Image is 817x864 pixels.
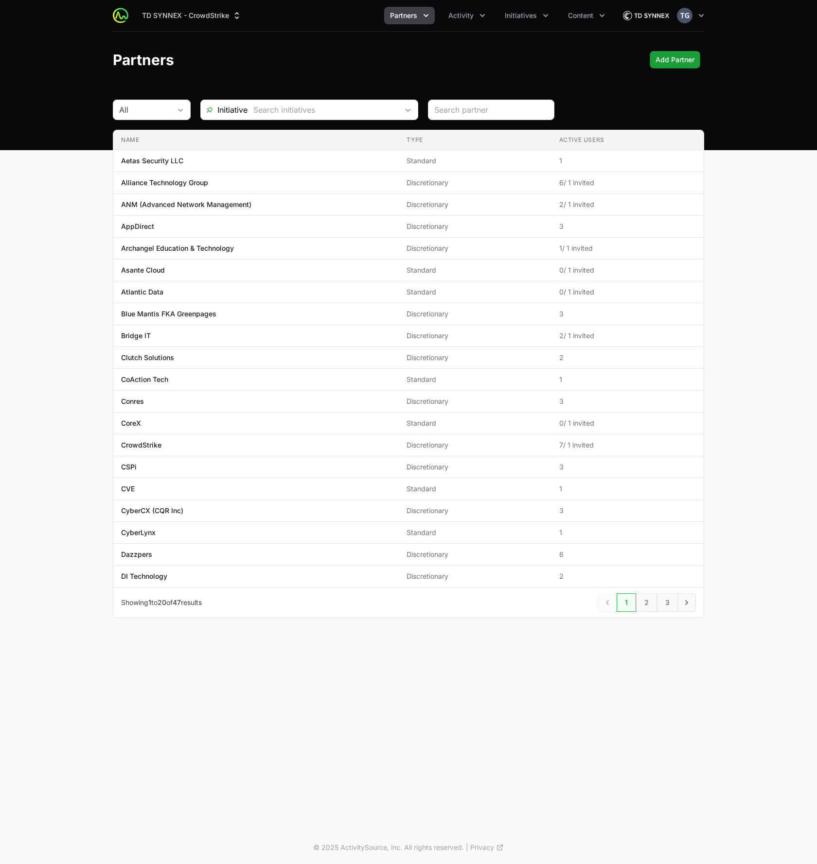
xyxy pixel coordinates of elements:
[407,309,543,319] span: Discretionary
[121,598,202,607] p: Showing to of results
[407,243,543,253] span: Discretionary
[448,11,474,20] span: Activity
[158,598,166,606] span: 20
[559,571,696,581] span: 2
[650,51,700,69] button: Add Partner
[121,331,151,341] p: Bridge IT
[119,104,171,116] div: All
[559,200,696,209] span: 2 / 1 invited
[313,843,464,852] p: © 2025 ActivitySource, inc. All rights reserved.
[559,222,696,231] span: 3
[559,331,696,341] span: 2 / 1 invited
[121,484,135,494] p: CVE
[636,593,657,612] a: 2
[121,222,154,231] p: AppDirect
[657,593,678,612] a: 3
[248,100,398,120] input: Search initiatives
[121,156,183,166] p: Aetas Security LLC
[136,7,248,24] div: Supplier switch menu
[173,598,181,606] span: 47
[562,7,611,24] button: Content
[559,375,696,384] span: 1
[407,440,543,450] span: Discretionary
[121,200,251,209] p: ANM (Advanced Network Management)
[121,418,141,428] p: CoreX
[559,265,696,275] span: 0 / 1 invited
[559,178,696,188] span: 6 / 1 invited
[407,528,543,537] span: Standard
[121,243,234,253] p: Archangel Education & Technology
[128,7,611,24] div: Main navigation
[148,598,151,606] span: 1
[559,550,696,559] span: 6
[617,593,636,612] a: 1
[407,178,543,188] span: Discretionary
[407,331,543,341] span: Discretionary
[407,484,543,494] span: Standard
[384,7,435,24] button: Partners
[136,7,248,24] button: TD SYNNEX - CrowdStrike
[121,440,161,450] p: CrowdStrike
[121,178,208,188] p: Alliance Technology Group
[551,130,704,150] th: Active Users
[499,7,554,24] div: Initiatives menu
[559,528,696,537] span: 1
[384,7,435,24] div: Partners menu
[559,484,696,494] span: 1
[407,375,543,384] span: Standard
[121,375,168,384] p: CoAction Tech
[121,353,174,363] p: Clutch Solutions
[466,843,468,852] span: |
[121,397,144,406] p: Conres
[407,353,543,363] span: Discretionary
[559,287,696,297] span: 0 / 1 invited
[559,418,696,428] span: 0 / 1 invited
[559,309,696,319] span: 3
[407,550,543,559] span: Discretionary
[407,156,543,166] span: Standard
[559,440,696,450] span: 7 / 1 invited
[499,7,554,24] button: Initiatives
[407,265,543,275] span: Standard
[562,7,611,24] div: Content menu
[201,104,248,116] span: Initiative
[505,11,537,20] span: Initiatives
[559,353,696,363] span: 2
[443,7,491,24] div: Activity menu
[559,156,696,166] span: 1
[121,528,156,537] p: CyberLynx
[559,462,696,472] span: 3
[434,104,548,116] input: Search partner
[559,506,696,516] span: 3
[407,418,543,428] span: Standard
[121,571,167,581] p: DI Technology
[407,200,543,209] span: Discretionary
[390,11,417,20] span: Partners
[121,287,163,297] p: Atlantic Data
[622,6,669,25] img: TD SYNNEX
[407,397,543,406] span: Discretionary
[398,100,418,120] div: Open
[407,222,543,231] span: Discretionary
[656,54,694,66] span: Add Partner
[113,130,399,150] th: Name
[407,462,543,472] span: Discretionary
[407,287,543,297] span: Standard
[568,11,593,20] span: Content
[407,571,543,581] span: Discretionary
[559,397,696,406] span: 3
[470,843,504,852] a: Privacy
[121,462,137,472] p: CSPi
[443,7,491,24] button: Activity
[407,506,543,516] span: Discretionary
[559,243,696,253] span: 1 / 1 invited
[677,8,693,23] img: Timothy Greig
[399,130,551,150] th: Type
[113,51,174,69] h1: Partners
[121,309,216,319] p: Blue Mantis FKA Greenpages
[121,550,152,559] p: Dazzpers
[121,506,183,516] p: CyberCX (CQR Inc)
[121,265,165,275] p: Asante Cloud
[113,100,190,120] button: All
[113,8,128,23] img: ActivitySource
